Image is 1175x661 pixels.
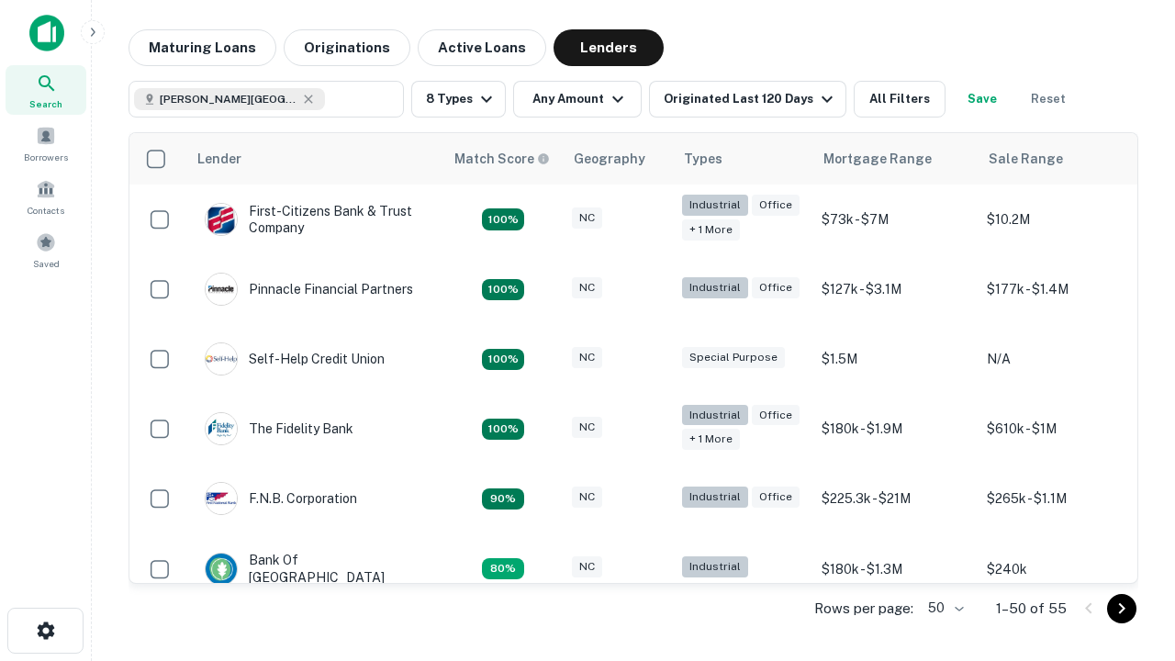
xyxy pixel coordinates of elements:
span: Search [29,96,62,111]
div: Geography [574,148,645,170]
div: The Fidelity Bank [205,412,353,445]
span: Saved [33,256,60,271]
div: Matching Properties: 9, hasApolloMatch: undefined [482,488,524,510]
td: $180k - $1.3M [812,533,978,603]
button: Originations [284,29,410,66]
th: Mortgage Range [812,133,978,185]
div: Bank Of [GEOGRAPHIC_DATA] [205,552,425,585]
a: Contacts [6,172,86,221]
div: Special Purpose [682,347,785,368]
button: Go to next page [1107,594,1136,623]
button: Save your search to get updates of matches that match your search criteria. [953,81,1012,118]
td: $610k - $1M [978,394,1143,464]
div: Office [752,405,800,426]
div: Matching Properties: 8, hasApolloMatch: undefined [482,558,524,580]
div: Industrial [682,405,748,426]
div: Industrial [682,195,748,216]
td: $73k - $7M [812,185,978,254]
div: Lender [197,148,241,170]
button: Reset [1019,81,1078,118]
td: $180k - $1.9M [812,394,978,464]
th: Types [673,133,812,185]
td: $1.5M [812,324,978,394]
td: $10.2M [978,185,1143,254]
div: First-citizens Bank & Trust Company [205,203,425,236]
th: Geography [563,133,673,185]
img: picture [206,274,237,305]
button: Active Loans [418,29,546,66]
iframe: Chat Widget [1083,514,1175,602]
button: Lenders [554,29,664,66]
div: Matching Properties: 18, hasApolloMatch: undefined [482,279,524,301]
div: F.n.b. Corporation [205,482,357,515]
button: Maturing Loans [129,29,276,66]
div: Industrial [682,277,748,298]
div: Office [752,195,800,216]
button: 8 Types [411,81,506,118]
div: Office [752,487,800,508]
img: picture [206,413,237,444]
button: Any Amount [513,81,642,118]
td: $127k - $3.1M [812,254,978,324]
div: NC [572,556,602,577]
th: Lender [186,133,443,185]
button: Originated Last 120 Days [649,81,846,118]
div: Office [752,277,800,298]
img: capitalize-icon.png [29,15,64,51]
div: Pinnacle Financial Partners [205,273,413,306]
div: Self-help Credit Union [205,342,385,375]
img: picture [206,343,237,375]
td: $225.3k - $21M [812,464,978,533]
a: Borrowers [6,118,86,168]
span: [PERSON_NAME][GEOGRAPHIC_DATA], [GEOGRAPHIC_DATA] [160,91,297,107]
img: picture [206,204,237,235]
img: picture [206,554,237,585]
td: $240k [978,533,1143,603]
div: NC [572,487,602,508]
img: picture [206,483,237,514]
div: + 1 more [682,219,740,241]
div: Industrial [682,487,748,508]
span: Contacts [28,203,64,218]
td: N/A [978,324,1143,394]
div: Industrial [682,556,748,577]
h6: Match Score [454,149,546,169]
button: All Filters [854,81,946,118]
div: NC [572,417,602,438]
th: Sale Range [978,133,1143,185]
div: Types [684,148,722,170]
div: + 1 more [682,429,740,450]
div: Sale Range [989,148,1063,170]
div: Matching Properties: 13, hasApolloMatch: undefined [482,419,524,441]
td: $265k - $1.1M [978,464,1143,533]
p: Rows per page: [814,598,913,620]
div: NC [572,277,602,298]
td: $177k - $1.4M [978,254,1143,324]
div: Capitalize uses an advanced AI algorithm to match your search with the best lender. The match sco... [454,149,550,169]
div: Mortgage Range [823,148,932,170]
span: Borrowers [24,150,68,164]
div: 50 [921,595,967,622]
div: NC [572,207,602,229]
div: NC [572,347,602,368]
a: Search [6,65,86,115]
div: Matching Properties: 10, hasApolloMatch: undefined [482,208,524,230]
div: Matching Properties: 11, hasApolloMatch: undefined [482,349,524,371]
div: Originated Last 120 Days [664,88,838,110]
th: Capitalize uses an advanced AI algorithm to match your search with the best lender. The match sco... [443,133,563,185]
a: Saved [6,225,86,274]
p: 1–50 of 55 [996,598,1067,620]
